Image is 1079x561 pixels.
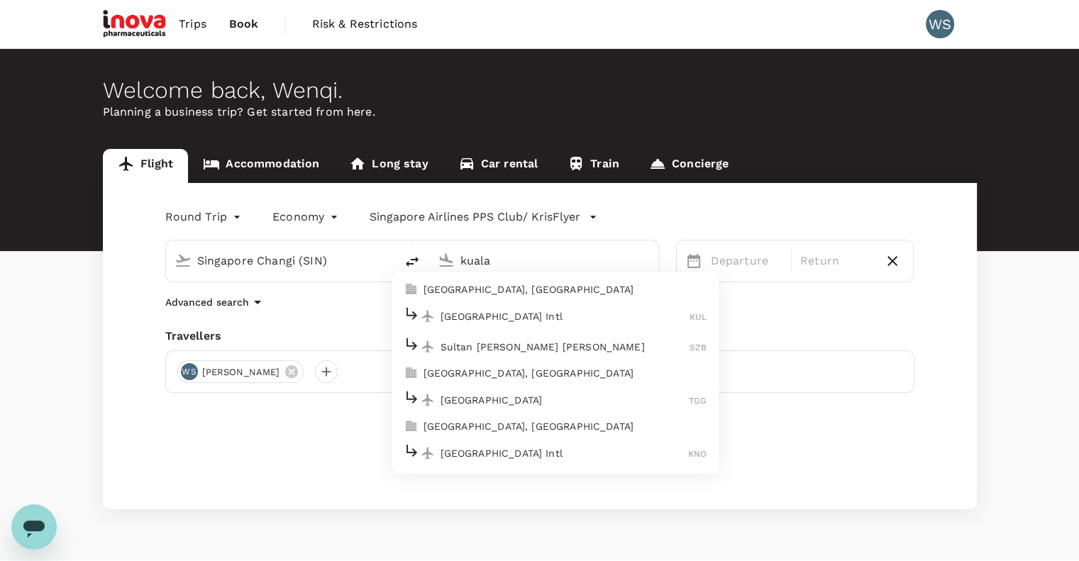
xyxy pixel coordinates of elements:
div: Welcome back , Wenqi . [103,77,977,104]
div: WS [181,363,198,380]
p: [GEOGRAPHIC_DATA], [GEOGRAPHIC_DATA] [424,366,707,380]
a: Flight [103,149,189,183]
span: KNO [688,449,707,459]
img: flight-icon [421,340,435,354]
span: TGG [689,396,707,406]
a: Concierge [634,149,743,183]
button: delete [395,245,429,279]
p: [GEOGRAPHIC_DATA], [GEOGRAPHIC_DATA] [424,282,707,296]
img: city-icon [404,419,418,433]
span: Book [229,16,259,33]
span: KUL [690,312,707,322]
span: Trips [179,16,206,33]
span: SZB [690,343,707,352]
button: Singapore Airlines PPS Club/ KrisFlyer [370,209,597,226]
a: Train [553,149,634,183]
p: Advanced search [165,295,249,309]
div: WS [926,10,954,38]
div: Travellers [165,328,914,345]
p: [GEOGRAPHIC_DATA], [GEOGRAPHIC_DATA] [424,419,707,433]
img: flight-icon [421,446,435,460]
input: Going to [460,250,629,272]
input: Depart from [197,250,365,272]
img: flight-icon [421,393,435,407]
p: [GEOGRAPHIC_DATA] [441,393,690,407]
iframe: Button to launch messaging window [11,504,57,550]
span: [PERSON_NAME] [194,365,289,379]
p: [GEOGRAPHIC_DATA] Intl [441,309,690,323]
p: Return [800,252,872,270]
img: city-icon [404,282,418,296]
div: Economy [272,206,341,228]
div: Round Trip [165,206,245,228]
p: Departure [711,252,782,270]
a: Accommodation [188,149,334,183]
button: Open [385,259,388,262]
button: Close [648,259,651,262]
span: Risk & Restrictions [312,16,418,33]
img: city-icon [404,366,418,380]
p: Sultan [PERSON_NAME] [PERSON_NAME] [441,340,690,354]
a: Car rental [443,149,553,183]
img: iNova Pharmaceuticals [103,9,168,40]
a: Long stay [334,149,443,183]
p: [GEOGRAPHIC_DATA] Intl [441,446,689,460]
p: Singapore Airlines PPS Club/ KrisFlyer [370,209,580,226]
div: WS[PERSON_NAME] [177,360,304,383]
p: Planning a business trip? Get started from here. [103,104,977,121]
img: flight-icon [421,309,435,323]
button: Advanced search [165,294,266,311]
